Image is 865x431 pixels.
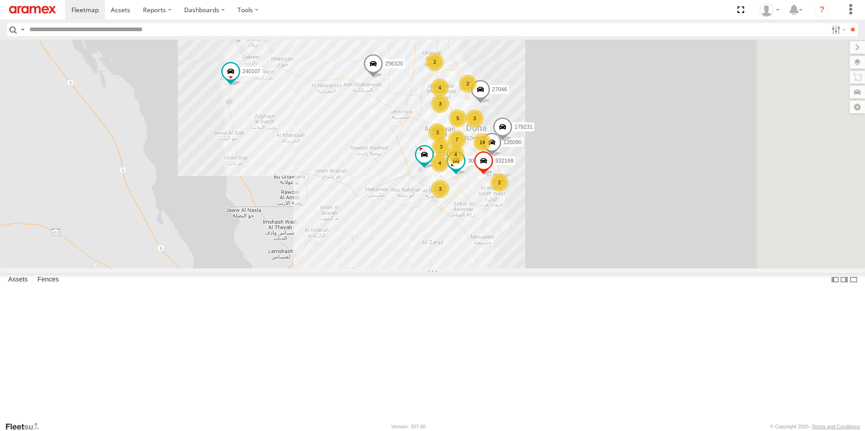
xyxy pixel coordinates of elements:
div: 3 [428,123,447,141]
a: Terms and Conditions [812,424,860,429]
div: 4 [447,145,465,164]
span: 932168 [495,158,513,164]
img: aramex-logo.svg [9,6,56,14]
label: Dock Summary Table to the Right [840,273,849,286]
div: 2 [490,173,509,192]
label: Fences [33,273,63,286]
div: 3 [431,95,449,113]
label: Map Settings [850,101,865,113]
div: 2 [459,75,477,93]
span: 27046 [492,87,507,93]
div: 3 [431,180,449,198]
label: Assets [4,273,32,286]
a: Visit our Website [5,422,47,431]
label: Hide Summary Table [849,273,858,286]
i: ? [815,3,829,17]
div: © Copyright 2025 - [770,424,860,429]
div: 3 [432,138,450,156]
div: 4 [431,79,449,97]
div: 4 [431,154,449,172]
span: 135090 [504,139,522,145]
div: Mohammed Fahim [756,3,783,17]
div: 14 [473,133,491,151]
div: 5 [449,109,467,127]
label: Search Filter Options [828,23,847,36]
span: 307163 [468,158,486,164]
div: 2 [426,53,444,71]
span: 179231 [514,124,532,131]
label: Dock Summary Table to the Left [831,273,840,286]
div: 7 [448,131,466,149]
div: Version: 307.00 [391,424,426,429]
div: 3 [466,109,484,127]
span: 256320 [385,61,403,67]
span: 240107 [242,68,261,75]
label: Search Query [19,23,26,36]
